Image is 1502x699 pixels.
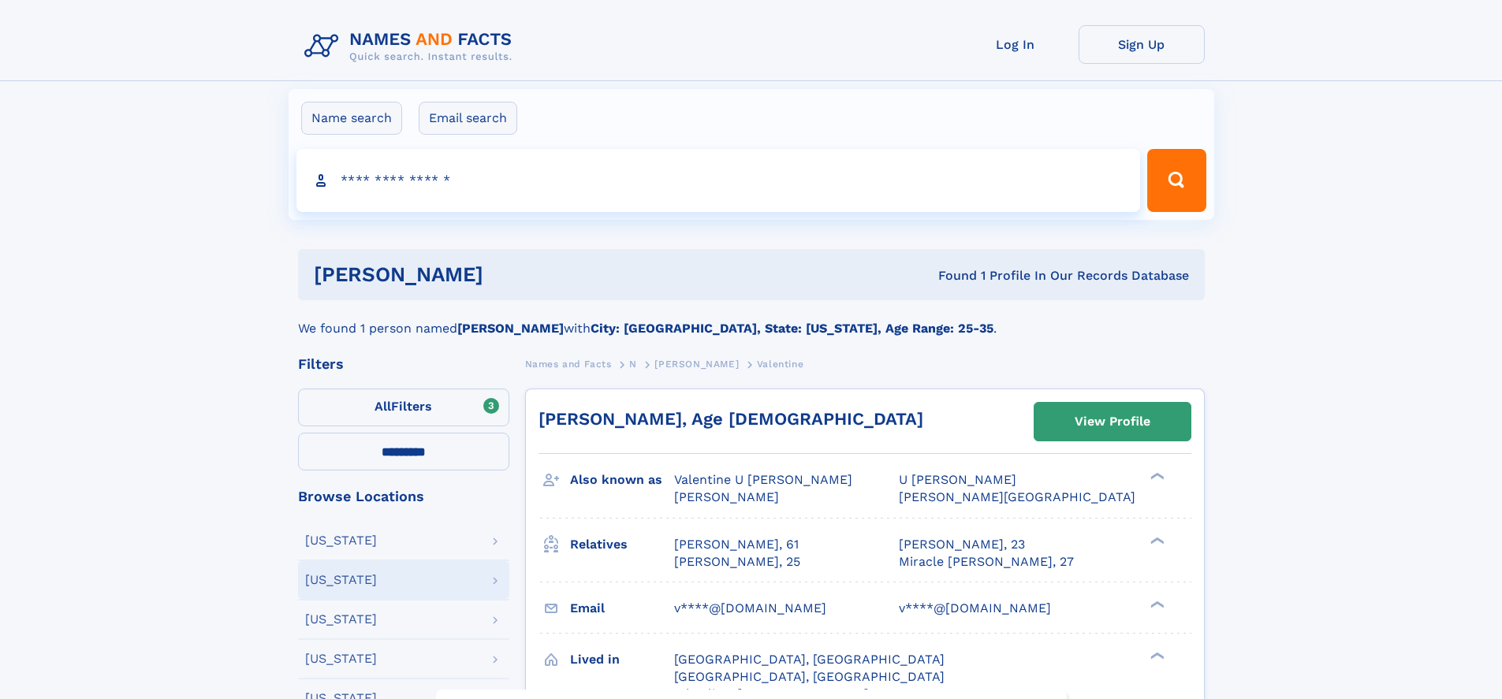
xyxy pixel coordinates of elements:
[298,489,509,504] div: Browse Locations
[525,354,612,374] a: Names and Facts
[899,553,1074,571] a: Miracle [PERSON_NAME], 27
[298,357,509,371] div: Filters
[1146,650,1165,660] div: ❯
[298,25,525,68] img: Logo Names and Facts
[629,354,637,374] a: N
[305,613,377,626] div: [US_STATE]
[591,321,993,336] b: City: [GEOGRAPHIC_DATA], State: [US_STATE], Age Range: 25-35
[305,653,377,665] div: [US_STATE]
[899,472,1016,487] span: U [PERSON_NAME]
[899,536,1025,553] a: [PERSON_NAME], 23
[674,553,800,571] a: [PERSON_NAME], 25
[298,389,509,426] label: Filters
[419,102,517,135] label: Email search
[1147,149,1206,212] button: Search Button
[539,409,923,429] a: [PERSON_NAME], Age [DEMOGRAPHIC_DATA]
[1075,403,1150,440] div: View Profile
[674,489,779,504] span: [PERSON_NAME]
[674,536,799,553] a: [PERSON_NAME], 61
[296,149,1141,212] input: search input
[654,359,739,370] span: [PERSON_NAME]
[298,300,1205,338] div: We found 1 person named with .
[1146,599,1165,609] div: ❯
[305,574,377,586] div: [US_STATE]
[629,359,637,370] span: N
[899,489,1135,504] span: [PERSON_NAME][GEOGRAPHIC_DATA]
[952,25,1079,64] a: Log In
[1146,535,1165,545] div: ❯
[1034,403,1191,441] a: View Profile
[1146,471,1165,481] div: ❯
[305,534,377,547] div: [US_STATE]
[375,399,391,414] span: All
[1079,25,1205,64] a: Sign Up
[570,646,674,673] h3: Lived in
[570,531,674,558] h3: Relatives
[570,595,674,622] h3: Email
[674,652,945,667] span: [GEOGRAPHIC_DATA], [GEOGRAPHIC_DATA]
[314,265,711,284] h1: [PERSON_NAME]
[757,359,803,370] span: Valentine
[654,354,739,374] a: [PERSON_NAME]
[710,267,1189,284] div: Found 1 Profile In Our Records Database
[674,669,945,684] span: [GEOGRAPHIC_DATA], [GEOGRAPHIC_DATA]
[570,467,674,493] h3: Also known as
[301,102,402,135] label: Name search
[674,472,852,487] span: Valentine U [PERSON_NAME]
[457,321,564,336] b: [PERSON_NAME]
